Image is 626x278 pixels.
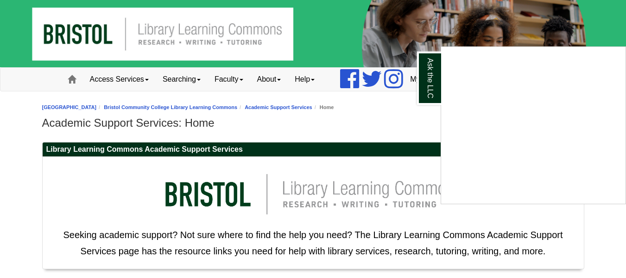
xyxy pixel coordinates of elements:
[151,162,475,227] img: llc logo
[156,68,208,91] a: Searching
[403,68,480,91] a: My Library Account
[63,230,563,256] span: Seeking academic support? Not sure where to find the help you need? The Library Learning Commons ...
[441,46,626,204] div: Ask the LLC
[104,104,237,110] a: Bristol Community College Library Learning Commons
[42,116,584,129] h1: Academic Support Services: Home
[43,142,584,157] h2: Library Learning Commons Academic Support Services
[288,68,322,91] a: Help
[417,52,441,105] a: Ask the LLC
[42,103,584,112] nav: breadcrumb
[245,104,312,110] a: Academic Support Services
[208,68,250,91] a: Faculty
[42,104,97,110] a: [GEOGRAPHIC_DATA]
[312,103,334,112] li: Home
[83,68,156,91] a: Access Services
[441,47,626,204] iframe: Chat Widget
[250,68,288,91] a: About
